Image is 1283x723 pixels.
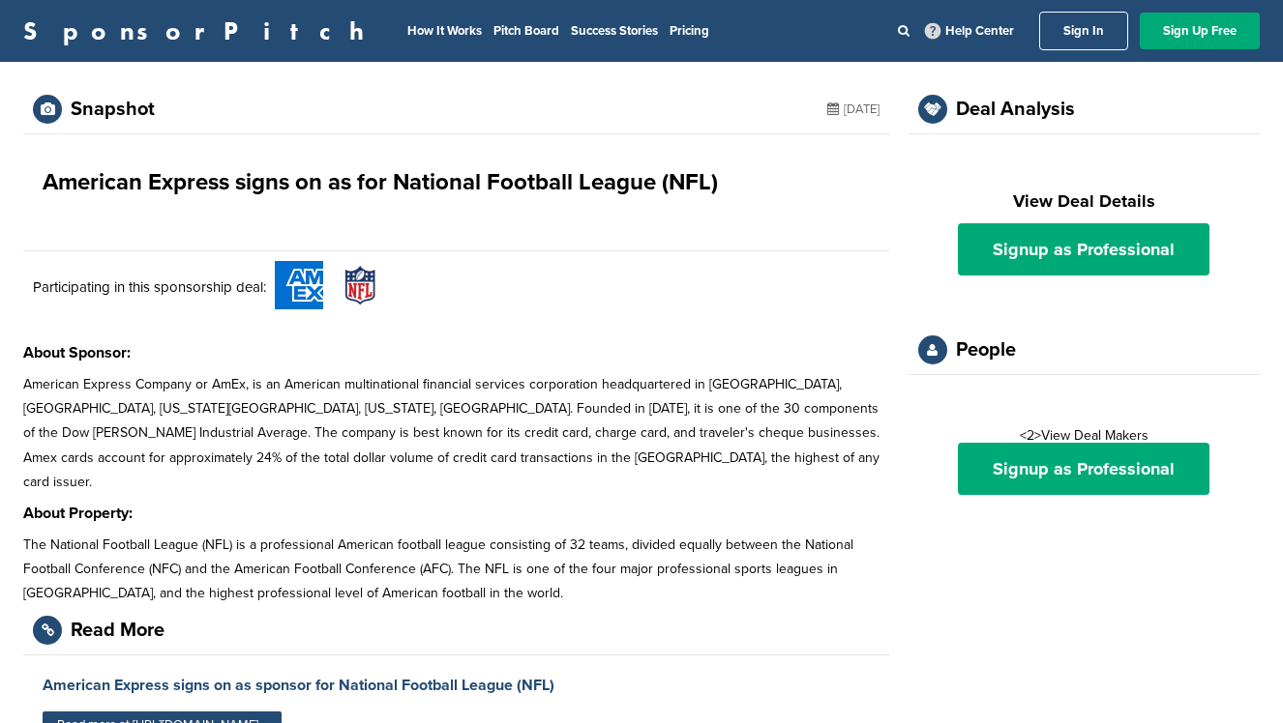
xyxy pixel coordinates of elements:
[43,165,718,200] h1: American Express signs on as for National Football League (NFL)
[71,100,155,119] div: Snapshot
[956,340,1016,360] div: People
[23,341,889,364] h3: About Sponsor:
[958,443,1209,495] a: Signup as Professional
[23,533,889,606] p: The National Football League (NFL) is a professional American football league consisting of 32 te...
[958,223,1209,275] a: Signup as Professional
[23,502,889,525] h3: About Property:
[337,261,385,309] img: Phks mjx 400x400
[23,372,889,494] p: American Express Company or AmEx, is an American multinational financial services corporation hea...
[23,18,376,43] a: SponsorPitch
[275,261,323,309] img: Amex logo
[827,95,880,124] div: [DATE]
[1140,13,1260,49] a: Sign Up Free
[670,23,709,39] a: Pricing
[407,23,482,39] a: How It Works
[928,188,1240,215] h2: View Deal Details
[493,23,559,39] a: Pitch Board
[1039,12,1128,50] a: Sign In
[571,23,658,39] a: Success Stories
[956,100,1075,119] div: Deal Analysis
[43,676,554,695] a: American Express signs on as sponsor for National Football League (NFL)
[33,275,266,299] p: Participating in this sponsorship deal:
[71,621,164,640] div: Read More
[921,19,1018,43] a: Help Center
[928,429,1240,495] div: <2>View Deal Makers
